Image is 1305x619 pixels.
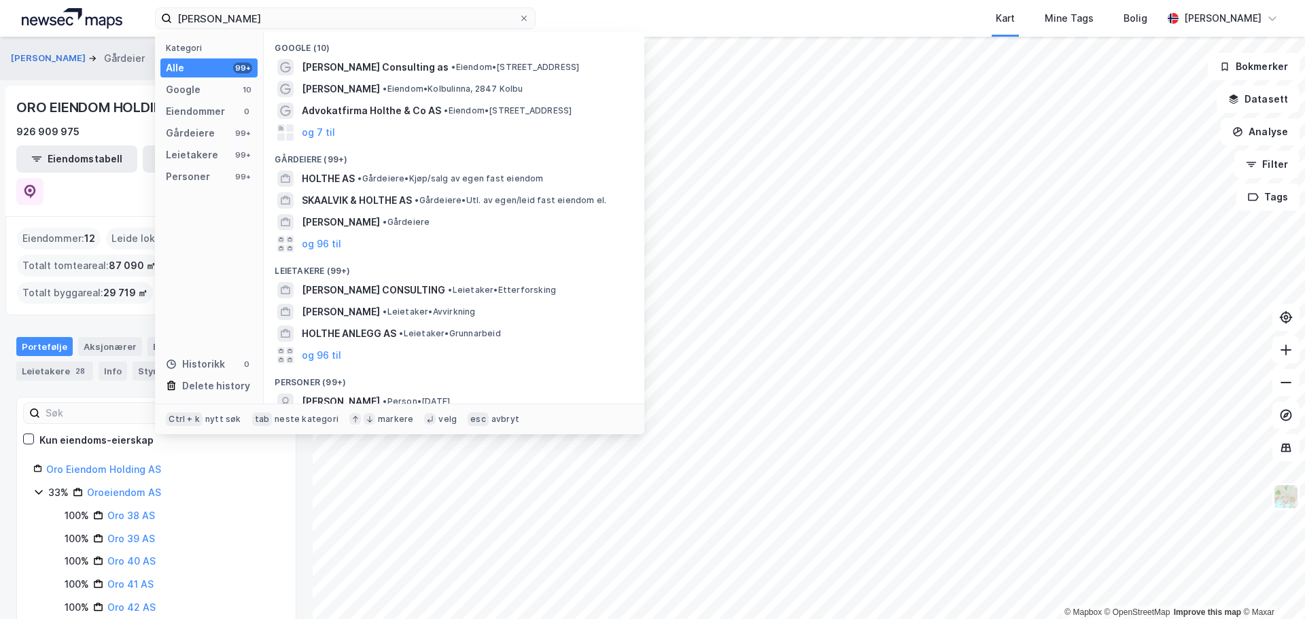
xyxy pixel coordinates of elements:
span: • [448,285,452,295]
span: Eiendom • [STREET_ADDRESS] [444,105,572,116]
div: esc [468,412,489,426]
div: Styret [133,361,188,381]
span: 87 090 ㎡ [109,258,156,274]
span: 12 [84,230,95,247]
a: Oro Eiendom Holding AS [46,463,161,475]
div: Alle [166,60,184,76]
div: 100% [65,531,89,547]
img: Z [1273,484,1299,510]
span: Eiendom • Kolbulinna, 2847 Kolbu [383,84,523,94]
div: neste kategori [275,414,338,425]
a: Oro 39 AS [107,533,155,544]
span: Eiendom • [STREET_ADDRESS] [451,62,579,73]
div: markere [378,414,413,425]
span: [PERSON_NAME] [302,304,380,320]
div: ORO EIENDOM HOLDING AS [16,96,197,118]
span: [PERSON_NAME] Consulting as [302,59,449,75]
button: Leietakertabell [143,145,264,173]
div: 10 [241,84,252,95]
div: Portefølje [16,337,73,356]
a: Improve this map [1174,607,1241,617]
div: Eiendommer [147,337,231,356]
div: Delete history [182,378,250,394]
a: Oro 40 AS [107,555,156,567]
span: [PERSON_NAME] [302,214,380,230]
iframe: Chat Widget [1237,554,1305,619]
div: 28 [73,364,88,378]
div: Kategori [166,43,258,53]
button: Tags [1236,183,1300,211]
div: Totalt byggareal : [17,282,153,304]
span: Advokatfirma Holthe & Co AS [302,103,441,119]
div: Personer [166,169,210,185]
div: Leietakere [16,361,93,381]
span: • [415,195,419,205]
div: Info [99,361,127,381]
span: Leietaker • Etterforsking [448,285,556,296]
span: [PERSON_NAME] [302,81,380,97]
div: Leide lokasjoner : [106,228,203,249]
button: Datasett [1217,86,1300,113]
a: Oroeiendom AS [87,487,161,498]
button: [PERSON_NAME] [11,52,88,65]
button: og 7 til [302,124,335,141]
button: Analyse [1221,118,1300,145]
div: Aksjonærer [78,337,142,356]
div: 99+ [233,171,252,182]
span: • [358,173,362,183]
span: • [444,105,448,116]
span: • [383,84,387,94]
div: 0 [241,359,252,370]
span: HOLTHE AS [302,171,355,187]
div: [PERSON_NAME] [1184,10,1261,26]
span: Leietaker • Grunnarbeid [399,328,500,339]
button: Bokmerker [1208,53,1300,80]
div: Leietakere [166,147,218,163]
div: Bolig [1124,10,1147,26]
span: Leietaker • Avvirkning [383,306,475,317]
span: HOLTHE ANLEGG AS [302,325,396,342]
span: 29 719 ㎡ [103,285,147,301]
div: Gårdeiere [166,125,215,141]
span: • [383,396,387,406]
a: Oro 38 AS [107,510,155,521]
span: Gårdeiere [383,217,430,228]
div: Ctrl + k [166,412,203,426]
div: 100% [65,576,89,593]
div: tab [252,412,273,426]
div: Gårdeier [104,50,145,67]
div: Google (10) [264,32,644,56]
div: Gårdeiere (99+) [264,143,644,168]
div: Google [166,82,201,98]
span: Gårdeiere • Kjøp/salg av egen fast eiendom [358,173,543,184]
div: Totalt tomteareal : [17,255,161,277]
div: 99+ [233,128,252,139]
div: Historikk [166,356,225,372]
div: Kun eiendoms-eierskap [39,432,154,448]
span: SKAALVIK & HOLTHE AS [302,192,412,209]
span: [PERSON_NAME] [302,393,380,410]
button: og 96 til [302,347,341,364]
input: Søk på adresse, matrikkel, gårdeiere, leietakere eller personer [172,8,519,29]
button: Filter [1234,151,1300,178]
div: 33% [48,484,69,501]
span: • [451,62,455,72]
div: Mine Tags [1045,10,1094,26]
span: • [399,328,403,338]
div: 99+ [233,63,252,73]
div: 926 909 975 [16,124,80,140]
span: [PERSON_NAME] CONSULTING [302,282,445,298]
a: Mapbox [1064,607,1102,617]
div: avbryt [491,414,519,425]
div: Kart [996,10,1015,26]
div: 99+ [233,149,252,160]
div: nytt søk [205,414,241,425]
input: Søk [40,403,189,423]
div: velg [438,414,457,425]
a: Oro 42 AS [107,601,156,613]
div: Leietakere (99+) [264,255,644,279]
div: 0 [241,106,252,117]
a: Oro 41 AS [107,578,154,590]
div: 100% [65,553,89,569]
